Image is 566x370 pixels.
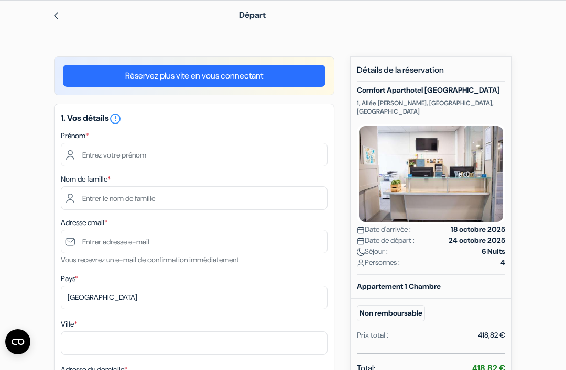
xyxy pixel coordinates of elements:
small: Non remboursable [357,305,425,321]
img: left_arrow.svg [52,12,60,20]
input: Entrer adresse e-mail [61,230,328,253]
span: Date de départ : [357,235,415,246]
a: error_outline [109,113,122,124]
strong: 4 [500,257,505,268]
button: CMP-Widget öffnen [5,329,30,354]
div: Prix total : [357,330,388,341]
b: Appartement 1 Chambre [357,282,441,291]
img: calendar.svg [357,237,365,245]
small: Vous recevrez un e-mail de confirmation immédiatement [61,255,239,264]
div: 418,82 € [478,330,505,341]
label: Nom de famille [61,174,111,185]
i: error_outline [109,113,122,125]
img: user_icon.svg [357,259,365,267]
strong: 18 octobre 2025 [451,224,505,235]
span: Date d'arrivée : [357,224,411,235]
label: Pays [61,273,78,284]
a: Réservez plus vite en vous connectant [63,65,325,87]
label: Adresse email [61,217,107,228]
h5: 1. Vos détails [61,113,328,125]
span: Séjour : [357,246,388,257]
p: 1, Allée [PERSON_NAME], [GEOGRAPHIC_DATA], [GEOGRAPHIC_DATA] [357,99,505,116]
h5: Comfort Aparthotel [GEOGRAPHIC_DATA] [357,86,505,95]
img: calendar.svg [357,226,365,234]
strong: 6 Nuits [482,246,505,257]
label: Prénom [61,130,89,141]
label: Ville [61,319,77,330]
input: Entrez votre prénom [61,143,328,166]
strong: 24 octobre 2025 [449,235,505,246]
h5: Détails de la réservation [357,65,505,82]
span: Personnes : [357,257,400,268]
span: Départ [239,9,266,20]
img: moon.svg [357,248,365,256]
input: Entrer le nom de famille [61,186,328,210]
